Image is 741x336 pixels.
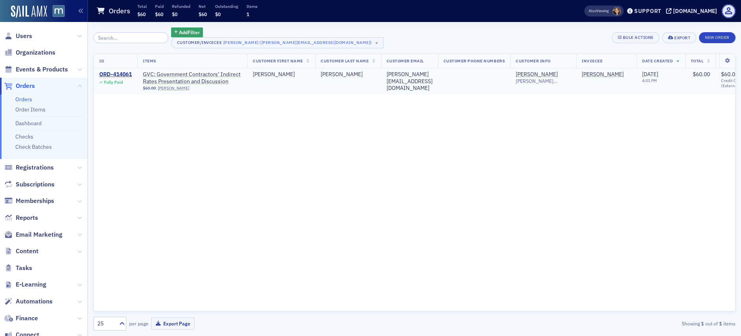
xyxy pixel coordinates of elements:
span: Michelle Brown [613,7,621,15]
a: Content [4,247,38,256]
a: Automations [4,297,53,306]
input: Search… [93,32,168,43]
button: Customer/Invoicee[PERSON_NAME] ([PERSON_NAME][EMAIL_ADDRESS][DOMAIN_NAME])× [171,37,383,48]
span: Help [124,265,137,270]
p: Items [246,4,257,9]
a: Finance [4,314,38,323]
span: Tasks [16,264,32,272]
img: logo [16,15,49,27]
span: Reports [16,214,38,222]
span: Date Created [642,58,673,64]
span: ID [99,58,104,64]
a: [PERSON_NAME] [516,71,558,78]
span: Michele Naff [582,71,631,78]
div: [PERSON_NAME] ([PERSON_NAME][EMAIL_ADDRESS][DOMAIN_NAME]) [223,38,372,46]
a: Orders [4,82,35,90]
p: Hi [PERSON_NAME] [16,56,141,69]
a: Events & Products [4,65,68,74]
div: • [DATE] [82,119,104,127]
div: Export [674,36,690,40]
div: Support [634,7,661,15]
button: Messages [52,245,104,276]
a: Check Batches [15,143,52,150]
span: $60 [137,11,146,17]
span: Customer First Name [253,58,303,64]
span: Orders [16,82,35,90]
button: Search for help [11,208,146,223]
a: New Order [699,33,736,40]
p: Net [199,4,207,9]
span: 1 [246,11,249,17]
a: Email Marketing [4,230,62,239]
a: Tasks [4,264,32,272]
a: Users [4,32,32,40]
p: Outstanding [215,4,238,9]
span: $60.00 [693,71,710,78]
p: How can we help? [16,69,141,82]
span: × [373,39,380,46]
span: Customer Phone Numbers [444,58,505,64]
span: Content [16,247,38,256]
span: Customer Info [516,58,551,64]
span: $60 [199,11,207,17]
a: E-Learning [4,280,46,289]
span: Yeah it definitely was! Technology has a mind of it's own! You have a good one as well! [35,111,274,117]
img: SailAMX [53,5,65,17]
img: Profile image for Luke [99,13,115,28]
span: Organizations [16,48,55,57]
button: Export [662,32,696,43]
div: Status: All Systems Operational [32,178,141,186]
div: [PERSON_NAME] [253,71,310,78]
div: [PERSON_NAME][EMAIL_ADDRESS][DOMAIN_NAME] [387,71,433,92]
div: Also [589,8,596,13]
span: $0 [215,11,221,17]
div: Profile image for AidanYeah it definitely was! Technology has a mind of it's own! You have a good... [8,104,149,133]
a: Organizations [4,48,55,57]
img: Profile image for Aidan [16,111,32,126]
span: Add Filter [179,29,200,36]
a: Checks [15,133,33,140]
a: Subscriptions [4,180,55,189]
span: Automations [16,297,53,306]
a: Dashboard [15,120,42,127]
a: Orders [15,96,32,103]
label: per page [129,320,148,327]
a: Memberships [4,197,54,205]
p: Paid [155,4,164,9]
img: Profile image for Aidan [114,13,130,28]
time: 4:01 PM [642,78,657,83]
span: Memberships [16,197,54,205]
a: GVC: Government Contractors’ Indirect Rates Presentation and Discussion [143,71,242,85]
span: Customer Last Name [321,58,369,64]
span: Total [691,58,704,64]
span: E-Learning [16,280,46,289]
img: SailAMX [11,5,47,18]
p: Refunded [172,4,190,9]
div: Send us a message [16,144,131,152]
div: Customer/Invoicee [177,40,222,45]
strong: 1 [718,320,723,327]
span: Customer Email [387,58,424,64]
div: 25 [97,320,115,328]
div: Status: All Systems OperationalUpdated [DATE] 14:56 EDT [8,172,149,201]
div: [PERSON_NAME] [35,119,80,127]
p: Total [137,4,147,9]
div: We typically reply in under 15 minutes [16,152,131,161]
a: ORD-414061 [99,71,132,78]
button: Export Page [151,318,195,330]
div: Bulk Actions [623,35,653,40]
span: Users [16,32,32,40]
span: $0 [172,11,177,17]
button: AddFilter [171,27,203,37]
a: [PERSON_NAME] [158,86,189,91]
button: [DOMAIN_NAME] [666,8,720,14]
span: [PERSON_NAME][EMAIL_ADDRESS][DOMAIN_NAME] [516,78,571,84]
span: $60 [155,11,163,17]
div: Close [135,13,149,27]
div: [DOMAIN_NAME] [673,7,717,15]
div: Fully Paid [104,80,123,85]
